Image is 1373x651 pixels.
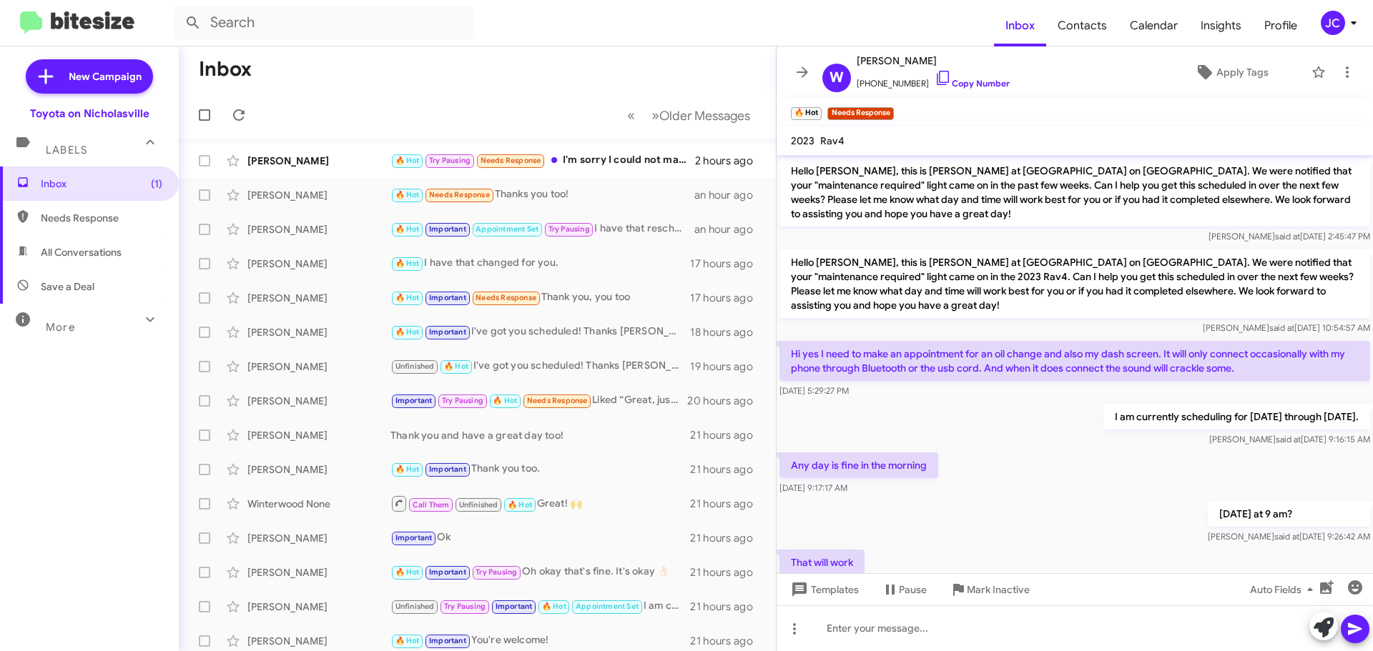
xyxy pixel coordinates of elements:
[1269,322,1294,333] span: said at
[476,224,538,234] span: Appointment Set
[247,462,390,477] div: [PERSON_NAME]
[1274,531,1299,542] span: said at
[395,567,420,577] span: 🔥 Hot
[899,577,927,602] span: Pause
[41,279,94,294] span: Save a Deal
[690,257,764,271] div: 17 hours ago
[827,107,893,120] small: Needs Response
[690,462,764,477] div: 21 hours ago
[1275,231,1300,242] span: said at
[247,222,390,237] div: [PERSON_NAME]
[390,598,690,615] div: I am currently scheduling for [DATE] through [DATE]-[DATE].
[994,5,1046,46] span: Inbox
[1239,577,1330,602] button: Auto Fields
[390,255,690,272] div: I have that changed for you.
[395,533,433,542] span: Important
[395,293,420,302] span: 🔥 Hot
[779,550,865,575] p: That will work
[41,211,162,225] span: Needs Response
[576,602,639,611] span: Appointment Set
[935,78,1010,89] a: Copy Number
[1276,434,1301,444] span: said at
[791,134,815,147] span: 2023
[395,190,420,199] span: 🔥 Hot
[395,327,420,337] span: 🔥 Hot
[651,106,659,124] span: »
[857,52,1010,69] span: [PERSON_NAME]
[643,101,759,130] button: Next
[687,394,764,408] div: 20 hours ago
[820,134,845,147] span: Rav4
[395,362,435,371] span: Unfinished
[777,577,870,602] button: Templates
[390,152,695,169] div: I'm sorry I could not make it [DATE]. My work schedule got jumbled this week but should be back t...
[429,636,466,645] span: Important
[429,464,466,474] span: Important
[1208,531,1370,542] span: [PERSON_NAME] [DATE] 9:26:42 AM
[444,362,468,371] span: 🔥 Hot
[390,530,690,546] div: Ok
[390,289,690,306] div: Thank you, you too
[690,291,764,305] div: 17 hours ago
[69,69,142,84] span: New Campaign
[46,321,75,334] span: More
[390,461,690,477] div: Thank you too.
[247,565,390,580] div: [PERSON_NAME]
[444,602,486,611] span: Try Pausing
[476,293,536,302] span: Needs Response
[247,359,390,374] div: [PERSON_NAME]
[690,531,764,545] div: 21 hours ago
[695,154,764,168] div: 2 hours ago
[493,396,517,405] span: 🔥 Hot
[791,107,822,120] small: 🔥 Hot
[779,249,1370,318] p: Hello [PERSON_NAME], this is [PERSON_NAME] at [GEOGRAPHIC_DATA] on [GEOGRAPHIC_DATA]. We were not...
[247,634,390,648] div: [PERSON_NAME]
[247,428,390,442] div: [PERSON_NAME]
[26,59,153,94] a: New Campaign
[395,636,420,645] span: 🔥 Hot
[481,156,541,165] span: Needs Response
[1209,231,1370,242] span: [PERSON_NAME] [DATE] 2:45:47 PM
[413,500,450,510] span: Call Them
[395,156,420,165] span: 🔥 Hot
[830,66,844,89] span: W
[690,600,764,614] div: 21 hours ago
[151,177,162,191] span: (1)
[390,392,687,409] div: Liked “Great, just let me know!”
[46,144,87,156] span: Labels
[390,632,690,649] div: You're welcome!
[1208,501,1370,527] p: [DATE] at 9 am?
[247,257,390,271] div: [PERSON_NAME]
[390,187,694,203] div: Thanks you too!
[1118,5,1189,46] a: Calendar
[429,293,466,302] span: Important
[442,396,483,405] span: Try Pausing
[429,327,466,337] span: Important
[857,69,1010,91] span: [PHONE_NUMBER]
[429,224,466,234] span: Important
[659,108,750,124] span: Older Messages
[459,500,498,510] span: Unfinished
[41,177,162,191] span: Inbox
[542,602,566,611] span: 🔥 Hot
[496,602,533,611] span: Important
[779,158,1370,227] p: Hello [PERSON_NAME], this is [PERSON_NAME] at [GEOGRAPHIC_DATA] on [GEOGRAPHIC_DATA]. We were not...
[390,428,690,442] div: Thank you and have a great day too!
[390,495,690,512] div: Great! 🙌
[619,101,644,130] button: Previous
[1321,11,1345,35] div: JC
[1189,5,1253,46] a: Insights
[395,396,433,405] span: Important
[247,291,390,305] div: [PERSON_NAME]
[1046,5,1118,46] a: Contacts
[247,531,390,545] div: [PERSON_NAME]
[690,428,764,442] div: 21 hours ago
[395,224,420,234] span: 🔥 Hot
[627,106,635,124] span: «
[390,358,690,374] div: I've got you scheduled! Thanks [PERSON_NAME], have a great day!
[1103,404,1370,429] p: I am currently scheduling for [DATE] through [DATE].
[779,482,847,493] span: [DATE] 9:17:17 AM
[1309,11,1357,35] button: JC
